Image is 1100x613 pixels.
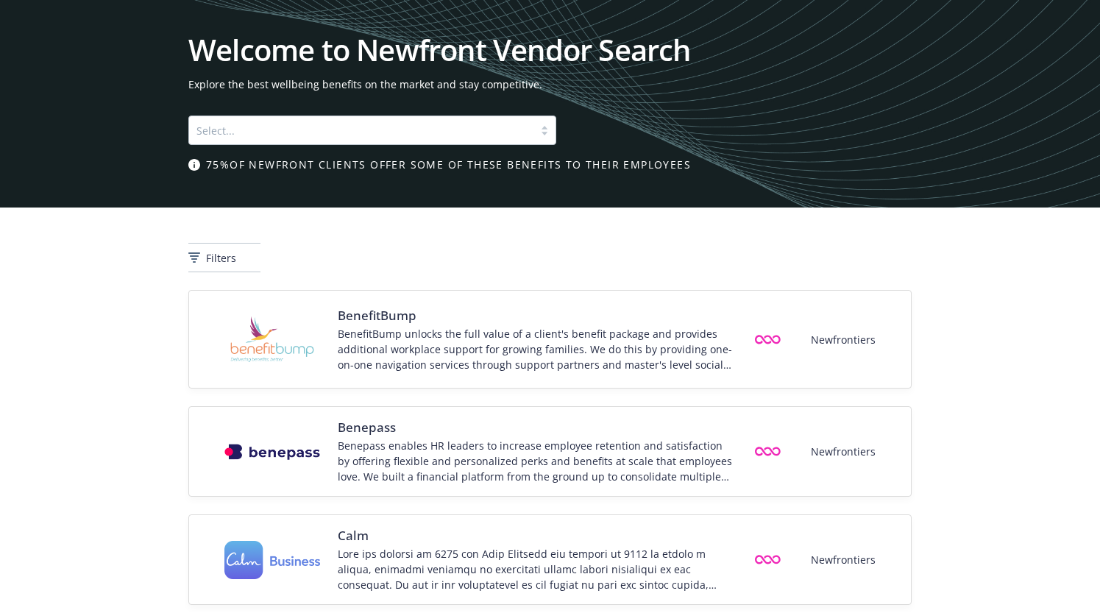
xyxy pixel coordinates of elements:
[338,527,734,545] span: Calm
[811,332,876,347] span: Newfrontiers
[188,35,912,65] h1: Welcome to Newfront Vendor Search
[224,302,320,376] img: Vendor logo for BenefitBump
[338,326,734,372] div: BenefitBump unlocks the full value of a client's benefit package and provides additional workplac...
[224,444,320,460] img: Vendor logo for Benepass
[224,541,320,580] img: Vendor logo for Calm
[338,546,734,592] div: Lore ips dolorsi am 6275 con Adip Elitsedd eiu tempori ut 9112 la etdolo m aliqua, enimadmi venia...
[188,77,912,92] span: Explore the best wellbeing benefits on the market and stay competitive.
[206,250,236,266] span: Filters
[206,157,691,172] span: 75% of Newfront clients offer some of these benefits to their employees
[338,307,734,325] span: BenefitBump
[811,552,876,567] span: Newfrontiers
[338,419,734,436] span: Benepass
[338,438,734,484] div: Benepass enables HR leaders to increase employee retention and satisfaction by offering flexible ...
[188,243,260,272] button: Filters
[811,444,876,459] span: Newfrontiers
